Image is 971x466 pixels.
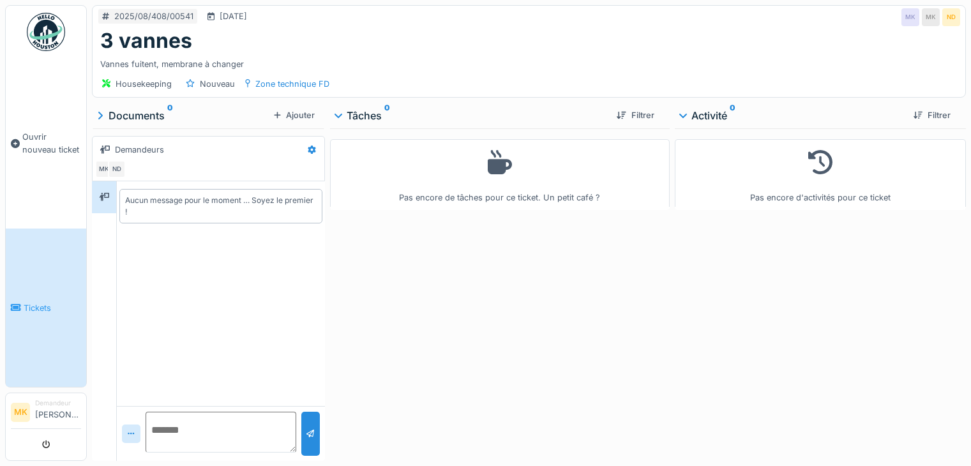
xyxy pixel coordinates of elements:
a: MK Demandeur[PERSON_NAME] [11,398,81,429]
div: Vannes fuitent, membrane à changer [100,53,958,70]
div: Nouveau [200,78,235,90]
div: Tâches [335,108,606,123]
div: Filtrer [908,107,956,124]
div: ND [942,8,960,26]
div: 2025/08/408/00541 [114,10,193,22]
li: [PERSON_NAME] [35,398,81,426]
div: ND [108,160,126,178]
div: MK [901,8,919,26]
div: Pas encore d'activités pour ce ticket [683,145,958,204]
div: Housekeeping [116,78,172,90]
div: MK [95,160,113,178]
div: Ajouter [269,107,320,124]
div: Pas encore de tâches pour ce ticket. Un petit café ? [338,145,661,204]
img: Badge_color-CXgf-gQk.svg [27,13,65,51]
a: Ouvrir nouveau ticket [6,58,86,229]
li: MK [11,403,30,422]
span: Ouvrir nouveau ticket [22,131,81,155]
div: Filtrer [612,107,659,124]
div: Activité [680,108,903,123]
sup: 0 [730,108,735,123]
div: Aucun message pour le moment … Soyez le premier ! [125,195,317,218]
div: Zone technique FD [255,78,329,90]
h1: 3 vannes [100,29,192,53]
span: Tickets [24,302,81,314]
div: Demandeurs [115,144,164,156]
div: MK [922,8,940,26]
sup: 0 [384,108,390,123]
a: Tickets [6,229,86,387]
div: Documents [97,108,269,123]
div: [DATE] [220,10,247,22]
sup: 0 [167,108,173,123]
div: Demandeur [35,398,81,408]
